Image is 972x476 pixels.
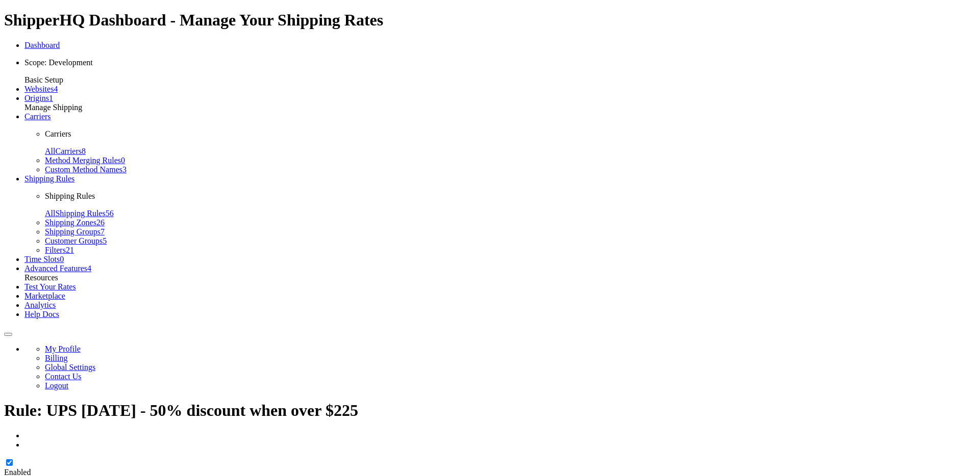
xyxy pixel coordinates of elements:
a: Customer Groups5 [45,236,107,245]
a: Contact Us [45,372,82,381]
li: Advanced Features [24,264,968,273]
a: Shipping Groups7 [45,227,105,236]
a: Method Merging Rules0 [45,156,125,165]
li: Test Your Rates [24,282,968,292]
a: Websites4 [24,85,58,93]
li: Customer Groups [45,236,968,246]
span: Custom Method Names [45,165,122,174]
li: Analytics [24,301,968,310]
span: 0 [60,255,64,263]
span: 56 [106,209,114,218]
a: Advanced Features4 [24,264,91,273]
span: Method Merging Rules [45,156,121,165]
a: Dashboard [24,41,60,49]
a: Global Settings [45,363,95,372]
div: Manage Shipping [24,103,968,112]
span: Shipping Zones [45,218,96,227]
h1: ShipperHQ Dashboard - Manage Your Shipping Rates [4,11,968,30]
span: Time Slots [24,255,60,263]
span: Websites [24,85,54,93]
span: All Shipping Rules [45,209,106,218]
span: 26 [96,218,105,227]
span: 0 [121,156,125,165]
a: AllCarriers8 [45,147,86,155]
li: Websites [24,85,968,94]
li: Global Settings [45,363,968,372]
li: Marketplace [24,292,968,301]
a: Test Your Rates [24,282,76,291]
a: Carriers [24,112,51,121]
li: Filters [45,246,968,255]
div: Basic Setup [24,75,968,85]
span: 7 [101,227,105,236]
span: Origins [24,94,49,102]
a: AllShipping Rules56 [45,209,114,218]
a: Logout [45,381,68,390]
a: Marketplace [24,292,65,300]
li: Contact Us [45,372,968,381]
a: Shipping Zones26 [45,218,105,227]
li: Origins [24,94,968,103]
span: 8 [82,147,86,155]
a: Analytics [24,301,56,309]
li: Shipping Zones [45,218,968,227]
a: Billing [45,354,67,362]
div: Resources [24,273,968,282]
span: Customer Groups [45,236,103,245]
a: Shipping Rules [24,174,74,183]
span: 4 [54,85,58,93]
a: Origins1 [24,94,53,102]
span: 1 [49,94,53,102]
li: Carriers [24,112,968,174]
a: Time Slots0 [24,255,64,263]
li: Billing [45,354,968,363]
a: My Profile [45,345,81,353]
span: 21 [66,246,74,254]
span: All Carriers [45,147,82,155]
p: Shipping Rules [45,192,968,201]
li: Logout [45,381,968,390]
a: Help Docs [24,310,59,319]
span: 3 [122,165,127,174]
span: 4 [87,264,91,273]
li: My Profile [45,345,968,354]
li: Shipping Rules [24,174,968,255]
span: Scope: Development [24,58,93,67]
li: Time Slots [24,255,968,264]
button: Open Resource Center [4,333,12,336]
li: Dashboard [24,41,968,50]
a: Custom Method Names3 [45,165,127,174]
li: Method Merging Rules [45,156,968,165]
li: Shipping Groups [45,227,968,236]
a: Filters21 [45,246,74,254]
li: Custom Method Names [45,165,968,174]
span: 5 [103,236,107,245]
li: Help Docs [24,310,968,319]
span: Advanced Features [24,264,87,273]
p: Carriers [45,129,968,139]
h1: Rule: UPS [DATE] - 50% discount when over $225 [4,401,968,420]
span: Shipping Groups [45,227,101,236]
span: Filters [45,246,66,254]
